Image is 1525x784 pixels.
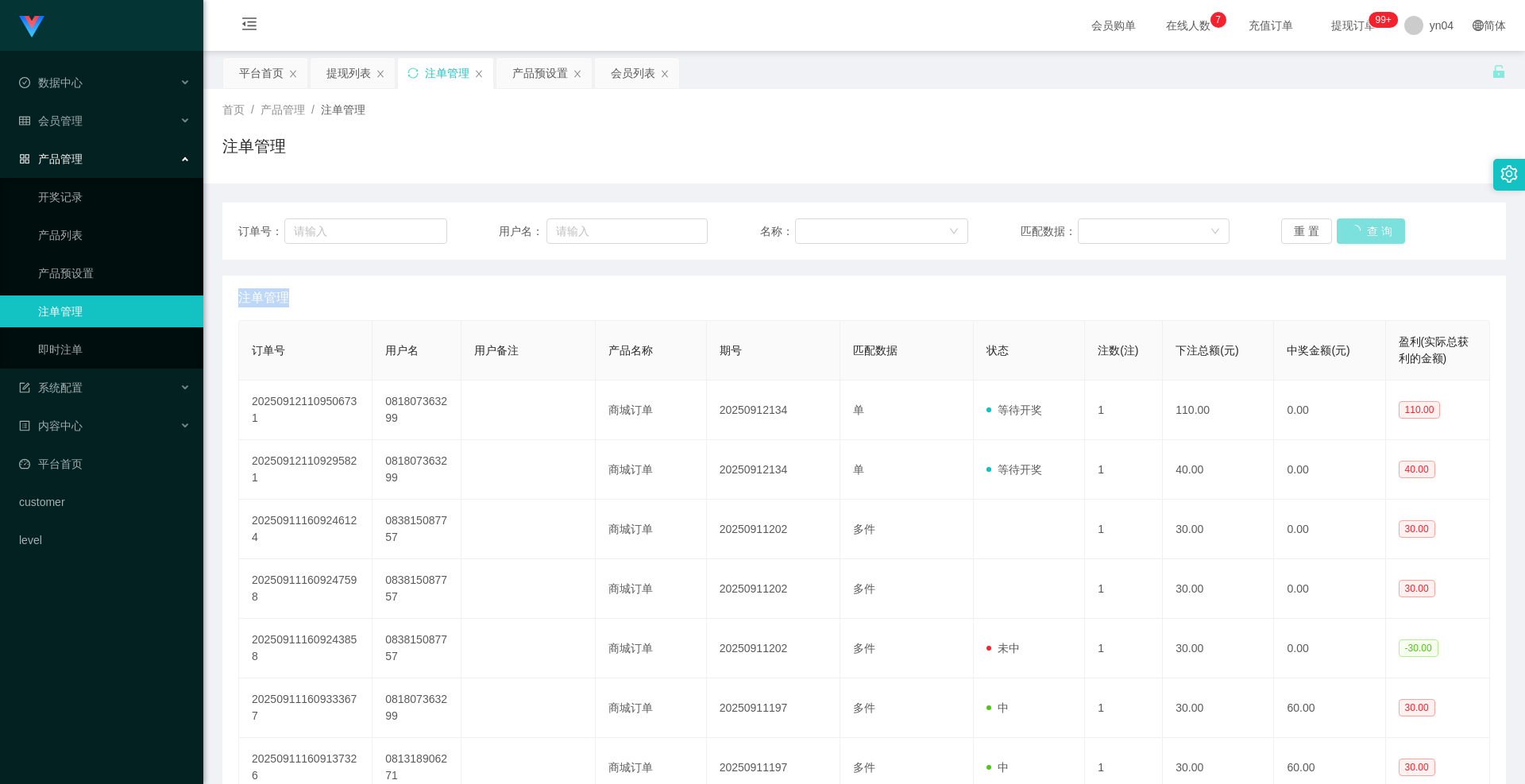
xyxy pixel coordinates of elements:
td: 40.00 [1163,440,1274,500]
span: 用户备注 [474,344,519,357]
td: 083815087757 [373,559,461,619]
td: 商城订单 [596,440,707,500]
td: 30.00 [1163,559,1274,619]
td: 商城订单 [596,380,707,440]
td: 1 [1085,619,1163,678]
td: 60.00 [1274,678,1385,738]
span: 产品管理 [19,153,83,165]
td: 0.00 [1274,380,1385,440]
td: 202509111609243858 [239,619,373,678]
i: 图标: profile [19,420,30,431]
span: 在线人数 [1158,20,1218,31]
span: 多件 [853,642,875,655]
span: 注单管理 [321,103,365,116]
span: 中 [986,761,1009,774]
span: 下注总额(元) [1176,344,1238,357]
td: 商城订单 [596,500,707,559]
span: 30.00 [1399,759,1435,776]
span: 多件 [853,761,875,774]
i: 图标: menu-fold [222,1,276,52]
i: 图标: table [19,115,30,126]
span: / [311,103,315,116]
span: 用户名 [385,344,419,357]
i: 图标: close [376,69,385,79]
span: 30.00 [1399,699,1435,716]
span: 40.00 [1399,461,1435,478]
td: 0.00 [1274,440,1385,500]
div: 提现列表 [326,58,371,88]
td: 110.00 [1163,380,1274,440]
span: -30.00 [1399,639,1438,657]
span: 中 [986,701,1009,714]
button: 重 置 [1281,218,1332,244]
img: logo.9652507e.png [19,16,44,38]
span: 内容中心 [19,419,83,432]
span: 多件 [853,582,875,595]
i: 图标: appstore-o [19,153,30,164]
td: 202509121109295821 [239,440,373,500]
i: 图标: close [660,69,670,79]
td: 1 [1085,559,1163,619]
a: customer [19,486,191,518]
span: 单 [853,404,864,416]
i: 图标: down [949,226,959,238]
td: 20250911202 [707,619,840,678]
td: 20250911202 [707,559,840,619]
i: 图标: unlock [1492,64,1506,79]
div: 产品预设置 [512,58,568,88]
a: 注单管理 [38,295,191,327]
div: 平台首页 [239,58,284,88]
i: 图标: sync [407,68,419,79]
span: 产品管理 [261,103,305,116]
span: 等待开奖 [986,404,1042,416]
input: 请输入 [284,218,446,244]
td: 202509111609246124 [239,500,373,559]
span: 匹配数据 [853,344,898,357]
span: 订单号 [252,344,285,357]
i: 图标: close [573,69,582,79]
td: 20250911197 [707,678,840,738]
i: 图标: close [288,69,298,79]
a: 产品预设置 [38,257,191,289]
span: 首页 [222,103,245,116]
span: 盈利(实际总获利的金额) [1399,335,1469,365]
td: 商城订单 [596,678,707,738]
td: 083815087757 [373,619,461,678]
span: 状态 [986,344,1009,357]
td: 081807363299 [373,380,461,440]
td: 202509111609333677 [239,678,373,738]
td: 1 [1085,380,1163,440]
h1: 注单管理 [222,134,286,158]
div: 会员列表 [611,58,655,88]
a: 即时注单 [38,334,191,365]
td: 0.00 [1274,619,1385,678]
span: 匹配数据： [1021,223,1078,240]
td: 202509121109506731 [239,380,373,440]
td: 083815087757 [373,500,461,559]
span: 中奖金额(元) [1287,344,1349,357]
td: 1 [1085,678,1163,738]
td: 20250912134 [707,380,840,440]
td: 商城订单 [596,559,707,619]
td: 30.00 [1163,678,1274,738]
span: 系统配置 [19,381,83,394]
i: 图标: down [1210,226,1220,238]
span: 未中 [986,642,1020,655]
a: level [19,524,191,556]
span: 注单管理 [238,288,289,307]
i: 图标: close [474,69,484,79]
sup: 7 [1210,12,1226,28]
span: 30.00 [1399,520,1435,538]
span: 30.00 [1399,580,1435,597]
span: 用户名： [499,223,546,240]
td: 30.00 [1163,619,1274,678]
i: 图标: form [19,382,30,393]
span: 订单号： [238,223,284,240]
td: 1 [1085,440,1163,500]
span: 多件 [853,523,875,535]
input: 请输入 [546,218,708,244]
span: 充值订单 [1241,20,1301,31]
td: 30.00 [1163,500,1274,559]
p: 7 [1215,12,1221,28]
span: 多件 [853,701,875,714]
